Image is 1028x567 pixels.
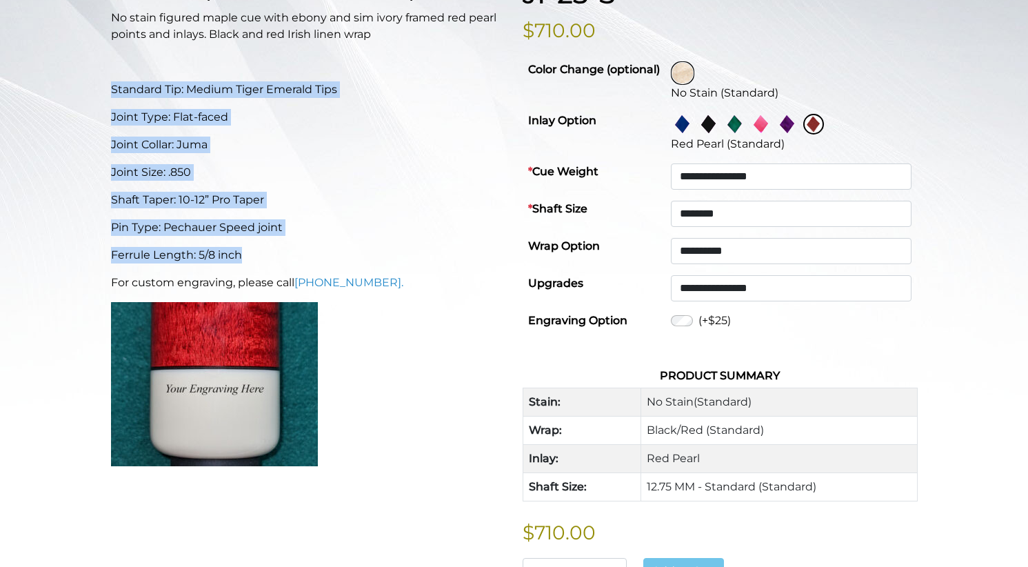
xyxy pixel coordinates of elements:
p: Ferrule Length: 5/8 inch [111,247,506,263]
bdi: $710.00 [523,19,596,42]
div: Red Pearl (Standard) [671,136,912,152]
strong: Inlay Option [528,114,596,127]
a: [PHONE_NUMBER]. [294,276,403,289]
p: Joint Collar: Juma [111,137,506,153]
span: (Standard) [694,395,752,408]
img: Red Pearl [803,114,824,135]
strong: Shaft Size [528,202,587,215]
td: 12.75 MM - Standard (Standard) [641,473,917,501]
p: Shaft Taper: 10-12” Pro Taper [111,192,506,208]
td: Black/Red (Standard) [641,417,917,445]
strong: Wrap: [529,424,562,437]
img: Purple Pearl [777,114,798,135]
img: Pink Pearl [751,114,772,135]
strong: Wrap Option [528,239,600,252]
strong: Stain: [529,395,561,408]
p: For custom engraving, please call [111,275,506,291]
strong: Engraving Option [528,314,627,327]
p: No stain figured maple cue with ebony and sim ivory framed red pearl points and inlays. Black and... [111,10,506,43]
bdi: $710.00 [523,521,596,544]
strong: Color Change (optional) [528,63,660,76]
img: Green Pearl [725,114,745,135]
p: Joint Type: Flat-faced [111,109,506,126]
strong: Product Summary [660,369,780,382]
strong: Shaft Size: [529,480,587,493]
label: (+$25) [698,312,731,329]
strong: Upgrades [528,277,583,290]
p: Pin Type: Pechauer Speed joint [111,219,506,236]
td: No Stain [641,388,917,417]
img: Simulated Ebony [698,114,719,135]
p: Standard Tip: Medium Tiger Emerald Tips [111,81,506,98]
div: No Stain (Standard) [671,85,912,101]
img: No Stain [672,63,693,83]
img: Blue Pearl [672,114,693,135]
strong: Cue Weight [528,165,598,178]
strong: Inlay: [529,452,558,465]
p: Joint Size: .850 [111,164,506,181]
td: Red Pearl [641,445,917,473]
